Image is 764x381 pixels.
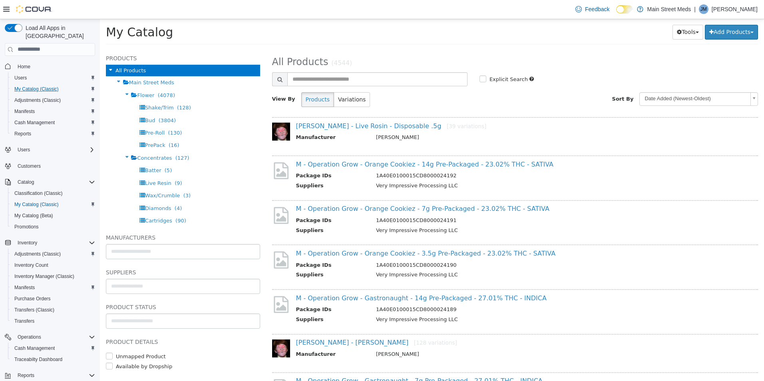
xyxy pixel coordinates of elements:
button: Variations [234,73,270,88]
a: Promotions [11,222,42,232]
td: 1A40E0100015CD8000024189 [270,286,641,296]
span: Cash Management [11,118,95,127]
span: Concentrates [37,136,72,142]
a: [PERSON_NAME] - Live Rosin - Disposable .5g[39 variations] [196,103,387,111]
img: Cova [16,5,52,13]
button: Manifests [8,106,98,117]
button: Traceabilty Dashboard [8,354,98,365]
label: Explicit Search [388,56,428,64]
button: Users [2,144,98,155]
button: Manifests [8,282,98,293]
button: Catalog [2,177,98,188]
small: [39 variations] [347,104,386,110]
button: Inventory [14,238,40,248]
span: Inventory Manager (Classic) [11,272,95,281]
span: Catalog [14,177,95,187]
p: | [694,4,696,14]
span: (4) [75,186,82,192]
div: Josh Mowery [699,4,708,14]
span: All Products [16,48,46,54]
a: M - Operation Grow - Gastronaught - 14g Pre-Packaged - 27.01% THC - INDICA [196,275,447,283]
a: Transfers [11,316,38,326]
span: Classification (Classic) [14,190,63,196]
span: JM [700,4,707,14]
a: Cash Management [11,118,58,127]
span: Traceabilty Dashboard [11,355,95,364]
th: Suppliers [196,296,270,306]
span: Reports [18,372,34,379]
span: Customers [18,163,41,169]
span: Feedback [585,5,609,13]
button: Operations [2,331,98,343]
span: (3) [84,173,91,179]
h5: Product Details [6,318,160,327]
button: Tools [573,6,603,20]
th: Suppliers [196,207,270,217]
a: My Catalog (Classic) [11,84,62,94]
a: Adjustments (Classic) [11,249,64,259]
span: Operations [14,332,95,342]
span: Manifests [11,107,95,116]
button: Cash Management [8,117,98,128]
button: Add Products [605,6,658,20]
button: Classification (Classic) [8,188,98,199]
a: Feedback [572,1,613,17]
a: M - Operation Grow - Orange Cookiez - 3.5g Pre-Packaged - 23.02% THC - SATIVA [196,230,456,238]
span: Manifests [14,284,35,291]
a: Reports [11,129,34,139]
small: (4544) [231,40,252,48]
button: Home [2,61,98,72]
img: missing-image.png [172,359,190,378]
a: Cash Management [11,343,58,353]
span: Promotions [14,224,39,230]
th: Package IDs [196,197,270,207]
span: Traceabilty Dashboard [14,356,62,363]
th: Package IDs [196,286,270,296]
th: Manufacturer [196,331,270,341]
span: Home [18,63,30,70]
span: (3804) [59,98,76,104]
span: My Catalog (Beta) [11,211,95,220]
span: (5) [65,148,72,154]
img: 150 [172,103,190,121]
img: missing-image.png [172,187,190,206]
img: missing-image.png [172,276,190,295]
button: Adjustments (Classic) [8,248,98,260]
span: (130) [68,111,82,117]
button: Inventory [2,237,98,248]
span: Manifests [11,283,95,292]
span: Reports [11,129,95,139]
h5: Products [6,34,160,44]
label: Unmapped Product [14,333,66,341]
a: M - Operation Grow - Gastronaught - 7g Pre-Packaged - 27.01% THC - INDICA [196,358,443,365]
span: (4078) [58,73,75,79]
a: Purchase Orders [11,294,54,304]
button: Transfers (Classic) [8,304,98,316]
input: Dark Mode [616,5,633,14]
span: PrePack [45,123,66,129]
span: Live Resin [45,161,72,167]
button: My Catalog (Classic) [8,199,98,210]
span: Shake/Trim [45,85,74,91]
span: (127) [76,136,90,142]
span: Cash Management [14,119,55,126]
label: Available by Dropship [14,343,72,351]
span: Operations [18,334,41,340]
a: M - Operation Grow - Orange Cookiez - 7g Pre-Packaged - 23.02% THC - SATIVA [196,186,450,193]
span: Transfers (Classic) [11,305,95,315]
span: My Catalog (Beta) [14,212,53,219]
span: Flower [37,73,54,79]
button: Purchase Orders [8,293,98,304]
h5: Suppliers [6,248,160,258]
span: Pre-Roll [45,111,65,117]
th: Package IDs [196,242,270,252]
span: Inventory [14,238,95,248]
td: Very Impressive Processing LLC [270,296,641,306]
button: Promotions [8,221,98,232]
button: Users [14,145,33,155]
span: Main Street Meds [29,60,74,66]
span: Adjustments (Classic) [11,95,95,105]
span: Users [14,145,95,155]
td: [PERSON_NAME] [270,114,641,124]
a: M - Operation Grow - Orange Cookiez - 14g Pre-Packaged - 23.02% THC - SATIVA [196,141,454,149]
